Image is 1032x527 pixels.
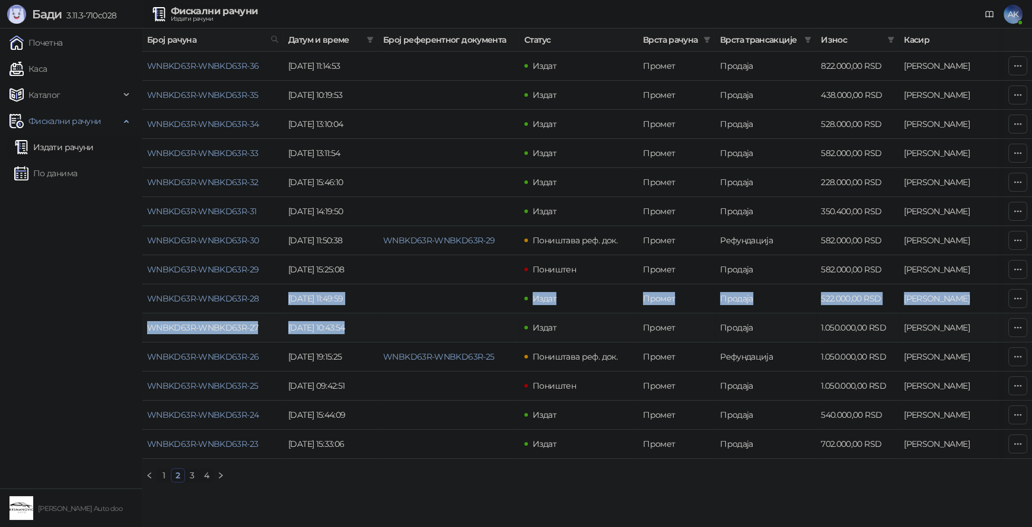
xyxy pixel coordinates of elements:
[533,409,556,420] span: Издат
[715,197,816,226] td: Продаја
[638,284,715,313] td: Промет
[142,401,284,430] td: WNBKD63R-WNBKD63R-24
[284,168,378,197] td: [DATE] 15:46:10
[147,351,259,362] a: WNBKD63R-WNBKD63R-26
[147,148,258,158] a: WNBKD63R-WNBKD63R-33
[643,33,699,46] span: Врста рачуна
[638,110,715,139] td: Промет
[28,83,60,107] span: Каталог
[533,322,556,333] span: Издат
[147,177,258,188] a: WNBKD63R-WNBKD63R-32
[284,226,378,255] td: [DATE] 11:50:38
[142,284,284,313] td: WNBKD63R-WNBKD63R-28
[378,28,520,52] th: Број референтног документа
[816,52,899,81] td: 822.000,00 RSD
[533,264,576,275] span: Поништен
[821,33,883,46] span: Износ
[715,110,816,139] td: Продаја
[715,81,816,110] td: Продаја
[142,52,284,81] td: WNBKD63R-WNBKD63R-36
[284,372,378,401] td: [DATE] 09:42:51
[147,206,256,217] a: WNBKD63R-WNBKD63R-31
[14,161,77,185] a: По данима
[638,255,715,284] td: Промет
[816,168,899,197] td: 228.000,00 RSD
[703,36,711,43] span: filter
[147,264,259,275] a: WNBKD63R-WNBKD63R-29
[638,197,715,226] td: Промет
[1004,5,1023,24] span: AK
[147,61,259,71] a: WNBKD63R-WNBKD63R-36
[142,313,284,342] td: WNBKD63R-WNBKD63R-27
[284,255,378,284] td: [DATE] 15:25:08
[171,468,185,482] li: 2
[28,109,101,133] span: Фискални рачуни
[217,472,224,479] span: right
[147,380,258,391] a: WNBKD63R-WNBKD63R-25
[816,110,899,139] td: 528.000,00 RSD
[383,235,495,246] a: WNBKD63R-WNBKD63R-29
[533,177,556,188] span: Издат
[533,380,576,391] span: Поништен
[887,36,894,43] span: filter
[147,33,266,46] span: Број рачуна
[638,342,715,372] td: Промет
[715,168,816,197] td: Продаја
[715,139,816,168] td: Продаја
[364,31,376,49] span: filter
[715,430,816,459] td: Продаја
[533,119,556,129] span: Издат
[533,148,556,158] span: Издат
[816,226,899,255] td: 582.000,00 RSD
[816,284,899,313] td: 522.000,00 RSD
[284,52,378,81] td: [DATE] 11:14:53
[147,409,259,420] a: WNBKD63R-WNBKD63R-24
[142,372,284,401] td: WNBKD63R-WNBKD63R-25
[142,81,284,110] td: WNBKD63R-WNBKD63R-35
[533,439,556,449] span: Издат
[142,197,284,226] td: WNBKD63R-WNBKD63R-31
[284,342,378,372] td: [DATE] 19:15:25
[816,342,899,372] td: 1.050.000,00 RSD
[142,342,284,372] td: WNBKD63R-WNBKD63R-26
[816,139,899,168] td: 582.000,00 RSD
[142,28,284,52] th: Број рачуна
[802,31,814,49] span: filter
[32,7,62,21] span: Бади
[142,226,284,255] td: WNBKD63R-WNBKD63R-30
[816,255,899,284] td: 582.000,00 RSD
[715,28,816,52] th: Врста трансакције
[638,430,715,459] td: Промет
[284,313,378,342] td: [DATE] 10:43:54
[533,351,617,362] span: Поништава реф. док.
[142,468,157,482] button: left
[715,401,816,430] td: Продаја
[533,235,617,246] span: Поништава реф. док.
[720,33,800,46] span: Врста трансакције
[367,36,374,43] span: filter
[715,226,816,255] td: Рефундација
[185,468,199,482] li: 3
[638,313,715,342] td: Промет
[533,90,556,100] span: Издат
[520,28,638,52] th: Статус
[533,61,556,71] span: Издат
[284,81,378,110] td: [DATE] 10:19:53
[638,81,715,110] td: Промет
[146,472,153,479] span: left
[62,10,116,21] span: 3.11.3-710c028
[186,469,199,482] a: 3
[200,469,213,482] a: 4
[38,504,122,513] small: [PERSON_NAME] Auto doo
[284,401,378,430] td: [DATE] 15:44:09
[147,235,259,246] a: WNBKD63R-WNBKD63R-30
[284,110,378,139] td: [DATE] 13:10:04
[638,168,715,197] td: Промет
[142,430,284,459] td: WNBKD63R-WNBKD63R-23
[147,293,259,304] a: WNBKD63R-WNBKD63R-28
[284,430,378,459] td: [DATE] 15:33:06
[638,401,715,430] td: Промет
[142,139,284,168] td: WNBKD63R-WNBKD63R-33
[9,57,47,81] a: Каса
[638,52,715,81] td: Промет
